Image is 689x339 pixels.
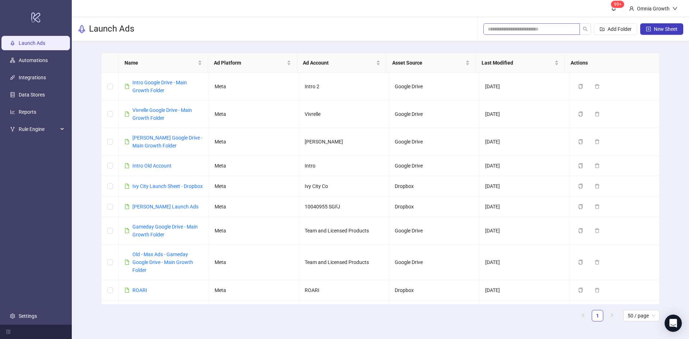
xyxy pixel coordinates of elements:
li: Next Page [606,310,618,321]
span: copy [578,84,583,89]
td: Ivy City Co [299,176,389,197]
span: file [125,228,130,233]
td: ROARI [299,280,389,301]
a: Old - Max Ads - Gameday Google Drive - Main Growth Folder [132,251,193,273]
th: Asset Source [386,53,476,73]
td: [DATE] [479,197,570,217]
span: file [125,84,130,89]
span: fork [10,127,15,132]
button: right [606,310,618,321]
div: Page Size [623,310,660,321]
td: Meta [209,280,299,301]
th: Actions [565,53,654,73]
span: Rule Engine [19,122,58,136]
span: Last Modified [482,59,553,67]
th: Ad Platform [208,53,297,73]
td: Meta [209,197,299,217]
button: Add Folder [594,23,637,35]
a: ROARI [132,287,147,293]
span: delete [595,288,600,293]
td: [PERSON_NAME] 2025 [299,301,389,321]
a: Ivy City Launch Sheet - Dropbox [132,183,203,189]
sup: 111 [611,1,624,8]
td: Meta [209,245,299,280]
a: Intro Google Drive - Main Growth Folder [132,80,187,93]
td: Meta [209,156,299,176]
td: Intro [299,156,389,176]
button: left [577,310,589,321]
span: file [125,139,130,144]
span: copy [578,288,583,293]
td: 10040955 SGFJ [299,197,389,217]
a: Settings [19,313,37,319]
td: Dropbox [389,280,479,301]
th: Last Modified [476,53,565,73]
h3: Launch Ads [89,23,134,35]
a: [PERSON_NAME] Google Drive - Main Growth Folder [132,135,202,149]
span: down [672,6,678,11]
span: copy [578,184,583,189]
a: Gameday Google Drive - Main Growth Folder [132,224,198,237]
span: New Sheet [654,26,678,32]
span: Ad Platform [214,59,286,67]
span: delete [595,204,600,209]
span: copy [578,139,583,144]
td: Intro 2 [299,73,389,100]
span: Name [125,59,196,67]
a: Integrations [19,75,46,80]
td: Team and Licensed Products [299,245,389,280]
a: [PERSON_NAME] Launch Ads [132,204,198,209]
span: rocket [78,25,86,33]
div: Open Intercom Messenger [665,315,682,332]
span: file [125,163,130,168]
td: Dropbox [389,176,479,197]
span: delete [595,163,600,168]
span: copy [578,260,583,265]
td: Google Drive [389,128,479,156]
span: delete [595,260,600,265]
td: [DATE] [479,280,570,301]
span: file [125,260,130,265]
td: Meta [209,128,299,156]
span: right [610,313,614,317]
td: Vivrelle [299,100,389,128]
span: user [629,6,634,11]
td: Meta [209,100,299,128]
span: file [125,288,130,293]
td: Google Drive [389,217,479,245]
span: folder-add [600,27,605,32]
a: Vivrelle Google Drive - Main Growth Folder [132,107,192,121]
span: bell [611,6,616,11]
td: [DATE] [479,100,570,128]
td: Meta [209,301,299,321]
span: search [583,27,588,32]
td: [DATE] [479,73,570,100]
td: [DATE] [479,245,570,280]
span: plus-square [646,27,651,32]
span: file [125,204,130,209]
td: [DATE] [479,301,570,321]
span: copy [578,112,583,117]
td: [DATE] [479,156,570,176]
span: copy [578,163,583,168]
a: Automations [19,57,48,63]
li: 1 [592,310,603,321]
td: Google Drive [389,156,479,176]
td: Meta [209,176,299,197]
span: Asset Source [392,59,464,67]
td: [PERSON_NAME] [299,128,389,156]
a: Launch Ads [19,40,45,46]
button: New Sheet [640,23,683,35]
a: Data Stores [19,92,45,98]
td: [DATE] [479,128,570,156]
td: Team and Licensed Products [299,217,389,245]
span: delete [595,139,600,144]
span: delete [595,228,600,233]
a: 1 [592,310,603,321]
span: left [581,313,585,317]
span: Ad Account [303,59,375,67]
span: file [125,184,130,189]
li: Previous Page [577,310,589,321]
span: delete [595,112,600,117]
span: delete [595,184,600,189]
